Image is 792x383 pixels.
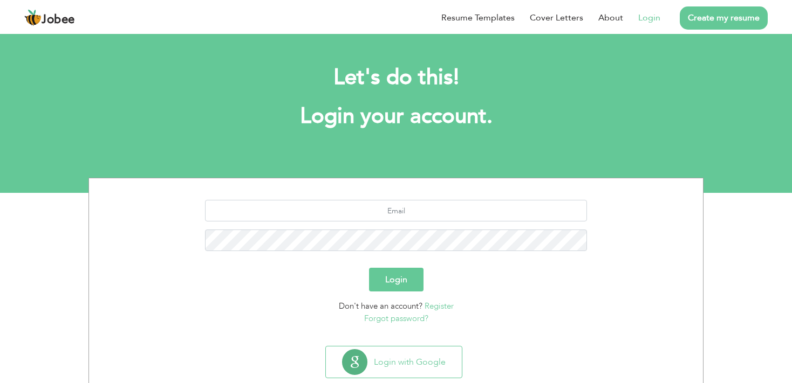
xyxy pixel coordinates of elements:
[42,14,75,26] span: Jobee
[369,268,424,291] button: Login
[598,11,623,24] a: About
[638,11,660,24] a: Login
[364,313,428,324] a: Forgot password?
[425,301,454,311] a: Register
[530,11,583,24] a: Cover Letters
[105,64,687,92] h2: Let's do this!
[105,102,687,130] h1: Login your account.
[680,6,768,30] a: Create my resume
[24,9,75,26] a: Jobee
[326,346,462,378] button: Login with Google
[205,200,588,221] input: Email
[339,301,422,311] span: Don't have an account?
[24,9,42,26] img: jobee.io
[441,11,515,24] a: Resume Templates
